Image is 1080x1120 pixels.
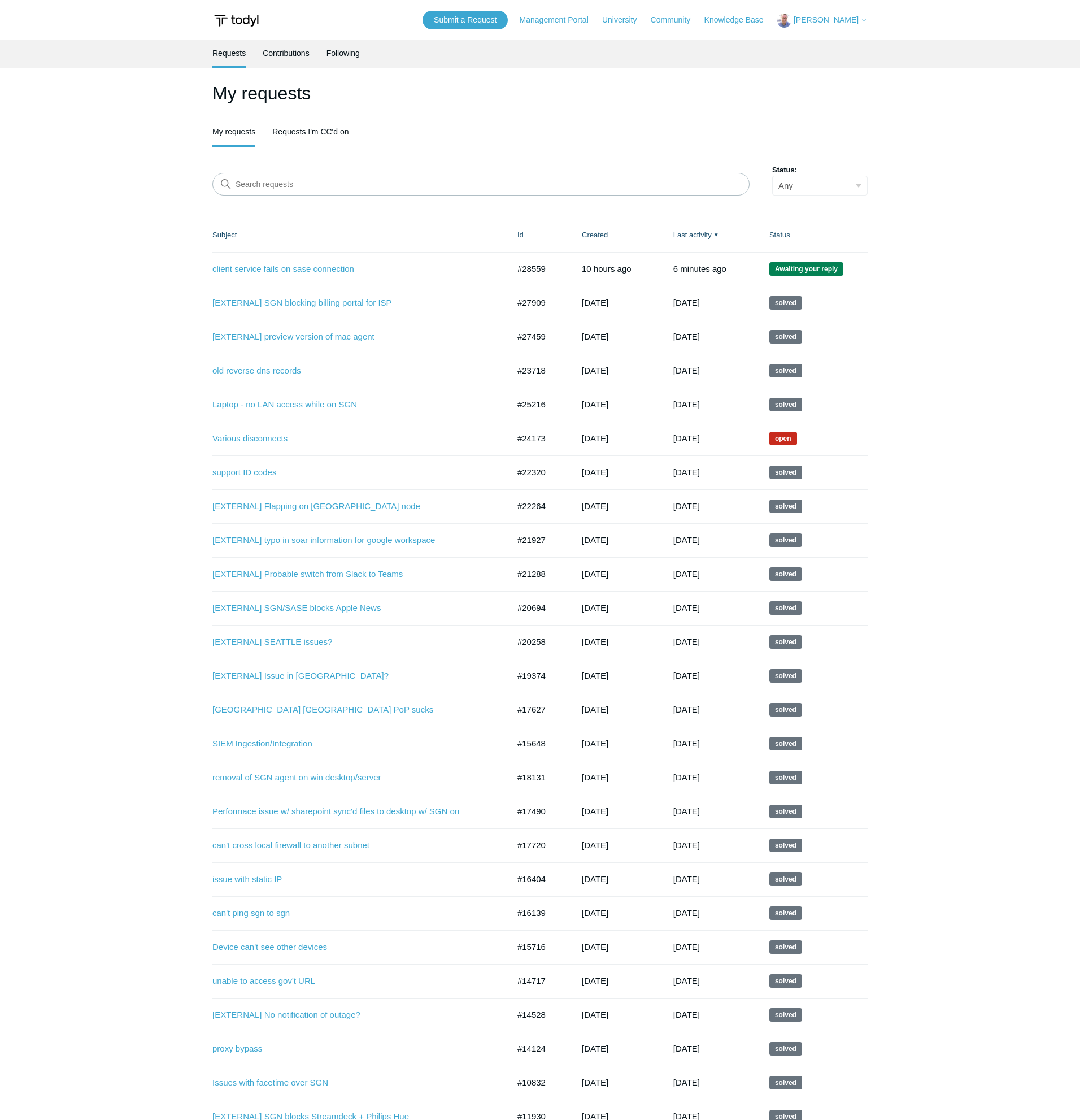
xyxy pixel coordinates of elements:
time: 03/28/2024, 12:02 [673,908,700,918]
time: 01/05/2025, 08:01 [673,535,700,545]
time: 06/03/2024, 15:10 [582,772,608,782]
span: This request has been solved [769,906,802,920]
span: This request has been solved [769,398,802,411]
time: 05/03/2024, 12:52 [582,806,608,816]
a: can't ping sgn to sgn [212,907,492,920]
label: Status: [772,164,868,176]
time: 06/13/2024, 15:02 [673,806,700,816]
span: This request has been solved [769,1042,802,1056]
a: SIEM Ingestion/Integration [212,737,492,750]
time: 04/01/2024, 15:02 [673,874,700,884]
a: Requests [212,40,246,66]
td: #22264 [506,489,571,523]
a: [EXTERNAL] Flapping on [GEOGRAPHIC_DATA] node [212,500,492,513]
a: removal of SGN agent on win desktop/server [212,771,492,784]
time: 08/06/2024, 19:32 [582,671,608,680]
td: #16139 [506,896,571,930]
td: #10832 [506,1066,571,1100]
time: 01/17/2024, 19:02 [673,976,700,986]
time: 02/28/2024, 11:48 [582,908,608,918]
a: Device can't see other devices [212,941,492,954]
a: My requests [212,119,255,145]
td: #25216 [506,388,571,422]
span: We are working on a response for you [769,432,797,445]
span: This request has been solved [769,296,802,310]
span: This request has been solved [769,601,802,615]
span: This request has been solved [769,872,802,886]
time: 12/15/2024, 15:19 [582,535,608,545]
a: Issues with facetime over SGN [212,1076,492,1089]
span: This request has been solved [769,974,802,988]
time: 05/09/2024, 15:11 [582,705,608,714]
td: #16404 [506,862,571,896]
td: #15648 [506,727,571,761]
span: ▼ [713,231,719,239]
a: [EXTERNAL] No notification of outage? [212,1009,492,1022]
time: 02/09/2025, 11:02 [673,467,700,477]
td: #22320 [506,455,571,489]
time: 12/09/2024, 12:03 [673,569,700,579]
a: unable to access gov't URL [212,975,492,988]
a: [EXTERNAL] preview version of mac agent [212,331,492,344]
a: old reverse dns records [212,364,492,377]
time: 07/02/2024, 12:03 [673,739,700,748]
time: 12/14/2023, 08:32 [582,1010,608,1019]
time: 01/10/2025, 10:04 [582,467,608,477]
time: 11/09/2023, 14:02 [673,1078,700,1087]
span: This request has been solved [769,330,802,344]
time: 12/19/2023, 17:09 [582,976,608,986]
span: This request has been solved [769,771,802,784]
td: #18131 [506,761,571,795]
time: 11/11/2024, 09:03 [673,603,700,613]
td: #21288 [506,557,571,591]
time: 09/03/2025, 14:18 [582,298,608,307]
time: 10/10/2024, 14:58 [582,603,608,613]
a: Requests I'm CC'd on [272,119,349,145]
span: This request has been solved [769,1076,802,1089]
time: 09/23/2025, 16:02 [673,298,700,307]
a: Laptop - no LAN access while on SGN [212,398,492,411]
time: 06/29/2025, 09:02 [673,400,700,409]
span: This request has been solved [769,839,802,852]
a: Created [582,231,608,239]
time: 09/30/2025, 21:36 [582,264,632,274]
a: Knowledge Base [704,14,775,26]
time: 06/08/2023, 10:47 [582,1078,608,1087]
td: #20694 [506,591,571,625]
td: #28559 [506,252,571,286]
td: #15716 [506,930,571,964]
span: This request has been solved [769,635,802,649]
a: support ID codes [212,466,492,479]
td: #17490 [506,795,571,828]
a: Contributions [263,40,310,66]
th: Id [506,218,571,252]
span: This request has been solved [769,533,802,547]
time: 05/14/2024, 21:46 [582,840,608,850]
time: 03/07/2024, 12:02 [673,942,700,952]
time: 10/17/2024, 15:02 [673,637,700,646]
button: [PERSON_NAME] [777,14,868,28]
time: 10/01/2025, 08:11 [673,264,726,274]
time: 03/19/2025, 18:56 [582,366,608,375]
time: 08/14/2025, 15:43 [582,332,608,341]
td: #14528 [506,998,571,1032]
td: #24173 [506,422,571,455]
a: proxy bypass [212,1043,492,1056]
span: [PERSON_NAME] [794,15,859,24]
a: [GEOGRAPHIC_DATA] [GEOGRAPHIC_DATA] PoP sucks [212,704,492,717]
a: issue with static IP [212,873,492,886]
a: client service fails on sase connection [212,263,492,276]
time: 09/11/2025, 12:02 [673,332,700,341]
td: #19374 [506,659,571,693]
time: 02/07/2024, 17:21 [582,942,608,952]
a: [EXTERNAL] Probable switch from Slack to Teams [212,568,492,581]
time: 11/09/2024, 11:09 [582,569,608,579]
th: Subject [212,218,506,252]
td: #14717 [506,964,571,998]
span: This request has been solved [769,703,802,717]
span: We are waiting for you to respond [769,262,843,276]
span: This request has been solved [769,805,802,818]
time: 06/30/2024, 18:01 [673,772,700,782]
time: 12/20/2023, 14:02 [673,1044,700,1053]
a: Last activity▼ [673,231,712,239]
